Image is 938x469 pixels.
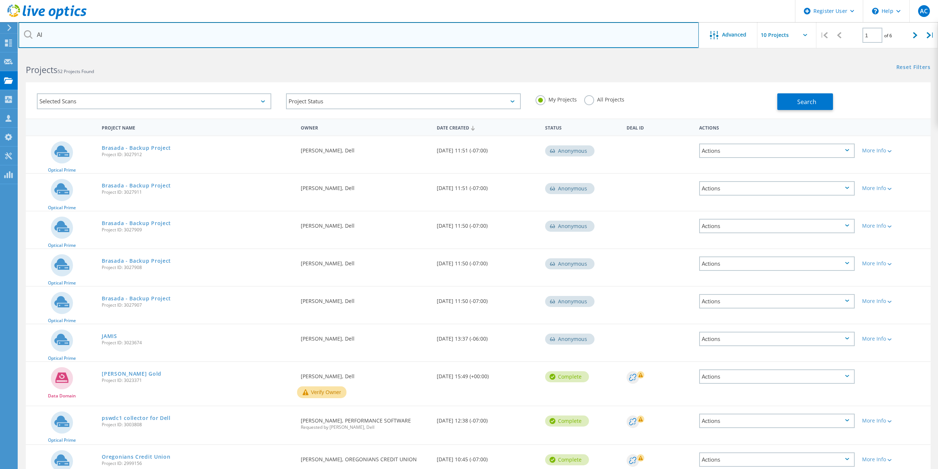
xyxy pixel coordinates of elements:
div: Anonymous [545,183,594,194]
div: [PERSON_NAME], Dell [297,362,433,386]
span: Requested by [PERSON_NAME], Dell [301,425,429,430]
svg: \n [872,8,879,14]
div: [PERSON_NAME], PERFORMANCE SOFTWARE [297,406,433,437]
div: Selected Scans [37,93,271,109]
div: Actions [699,369,855,384]
div: Actions [699,144,855,158]
span: Project ID: 3023371 [102,378,293,383]
div: More Info [862,336,927,341]
span: Project ID: 3027909 [102,228,293,232]
div: | [923,22,938,48]
div: | [816,22,831,48]
a: Brasada - Backup Project [102,221,171,226]
span: Data Domain [48,394,76,398]
a: JAMIS [102,334,117,339]
div: Actions [699,332,855,346]
div: Complete [545,454,589,465]
div: [DATE] 15:49 (+00:00) [433,362,542,386]
div: Anonymous [545,221,594,232]
div: [DATE] 11:51 (-07:00) [433,136,542,161]
div: [DATE] 12:38 (-07:00) [433,406,542,431]
div: Status [541,120,623,134]
a: Brasada - Backup Project [102,296,171,301]
a: Brasada - Backup Project [102,145,171,151]
span: Project ID: 3003808 [102,423,293,427]
span: Search [797,98,816,106]
span: of 6 [884,32,892,39]
div: More Info [862,186,927,191]
div: Date Created [433,120,542,134]
a: pswdc1 collector for Dell [102,415,171,421]
div: Anonymous [545,296,594,307]
div: Actions [699,181,855,196]
span: Optical Prime [48,281,76,285]
span: AC [920,8,928,14]
button: Verify Owner [297,386,346,398]
span: Optical Prime [48,318,76,323]
div: [DATE] 13:37 (-06:00) [433,324,542,349]
span: Project ID: 3023674 [102,341,293,345]
div: Actions [699,294,855,308]
div: More Info [862,457,927,462]
div: [PERSON_NAME], Dell [297,174,433,198]
span: Optical Prime [48,356,76,361]
label: My Projects [536,95,577,102]
div: Anonymous [545,334,594,345]
span: Project ID: 3027911 [102,190,293,194]
div: Complete [545,371,589,382]
div: More Info [862,299,927,304]
div: [PERSON_NAME], Dell [297,324,433,349]
a: Brasada - Backup Project [102,258,171,263]
div: More Info [862,418,927,423]
div: Deal Id [623,120,695,134]
div: Owner [297,120,433,134]
span: Optical Prime [48,438,76,442]
div: More Info [862,223,927,228]
a: Oregonians Credit Union [102,454,170,459]
a: Reset Filters [896,65,931,71]
div: Anonymous [545,258,594,269]
div: Actions [699,256,855,271]
span: Project ID: 3027907 [102,303,293,307]
a: [PERSON_NAME] Gold [102,371,161,376]
span: Optical Prime [48,243,76,248]
a: Live Optics Dashboard [7,15,87,21]
span: Advanced [722,32,746,37]
span: Optical Prime [48,206,76,210]
div: Actions [695,120,858,134]
span: Optical Prime [48,168,76,172]
div: Anonymous [545,145,594,156]
div: Actions [699,414,855,428]
div: [PERSON_NAME], Dell [297,249,433,273]
div: Complete [545,415,589,427]
div: [DATE] 11:50 (-07:00) [433,287,542,311]
span: Project ID: 3027912 [102,152,293,157]
button: Search [777,93,833,110]
div: Actions [699,219,855,233]
b: Projects [26,64,57,76]
a: Brasada - Backup Project [102,183,171,188]
label: All Projects [584,95,624,102]
div: Project Name [98,120,297,134]
div: [DATE] 11:50 (-07:00) [433,211,542,236]
div: Actions [699,452,855,467]
div: [PERSON_NAME], Dell [297,136,433,161]
span: Project ID: 3027908 [102,265,293,270]
span: Project ID: 2999156 [102,461,293,466]
div: [DATE] 11:50 (-07:00) [433,249,542,273]
div: [PERSON_NAME], Dell [297,287,433,311]
div: [PERSON_NAME], Dell [297,211,433,236]
input: Search projects by name, owner, ID, company, etc [18,22,699,48]
div: More Info [862,148,927,153]
span: 52 Projects Found [57,68,94,75]
div: Project Status [286,93,520,109]
div: More Info [862,261,927,266]
div: [DATE] 11:51 (-07:00) [433,174,542,198]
